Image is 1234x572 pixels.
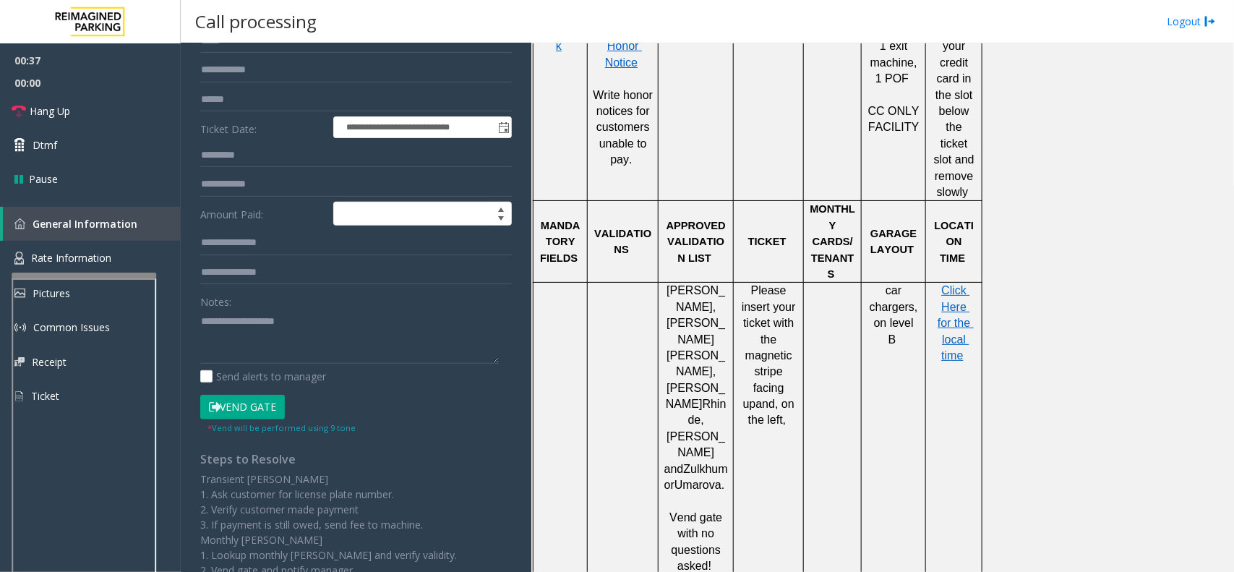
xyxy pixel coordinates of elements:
a: General Information [3,207,181,241]
h3: Call processing [188,4,324,39]
span: Umarova. [674,479,724,491]
span: MONTHLY CARDS/TENANTS [810,203,855,280]
span: LOCATION TIME [935,220,974,264]
span: VALIDATIONS [594,228,651,255]
span: 25-Impark Honor Notice [597,24,652,69]
span: [PERSON_NAME], [667,349,725,377]
span: MANDATORY FIELDS [540,220,580,264]
span: V [669,511,677,524]
span: Click Here for the local time [938,284,974,362]
span: Hang Up [30,103,70,119]
span: Insert your credit card in the slot below the ticket slot and remove slowly [934,24,978,198]
label: Notes: [200,289,231,310]
span: General Information [33,217,137,231]
span: [PERSON_NAME], [PERSON_NAME] [667,284,725,345]
a: Click Here for the local time [938,285,974,362]
label: Send alerts to manager [200,369,326,384]
span: Zulkhumor [664,463,728,491]
span: APPROVED VALIDATION LIST [667,220,729,264]
span: CC ONLY FACILITY [868,105,923,133]
label: Ticket Date: [197,116,330,138]
label: Amount Paid: [197,202,330,226]
button: Vend Gate [200,395,285,419]
img: logout [1204,14,1216,29]
span: TICKET [748,236,787,247]
span: Dtmf [33,137,57,153]
span: Rate Information [31,251,111,265]
img: 'icon' [14,218,25,229]
span: Pause [29,171,58,187]
span: Toggle popup [495,117,511,137]
span: Decrease value [491,214,511,226]
span: Increase value [491,202,511,214]
span: [PERSON_NAME] [666,382,725,410]
a: Logout [1167,14,1216,29]
span: , [PERSON_NAME] and [664,414,725,474]
span: Write honor notices for customers unable to pay. [593,89,656,166]
span: and, on the left, [748,398,798,426]
small: Vend will be performed using 9 tone [207,422,356,433]
img: 'icon' [14,252,24,265]
span: Rhinde [688,398,727,426]
span: end gate with no questions asked! [672,511,726,572]
a: 25-Impark Honor Notice [597,25,652,69]
h4: Steps to Resolve [200,453,512,466]
span: GARAGE LAYOUT [870,228,920,255]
